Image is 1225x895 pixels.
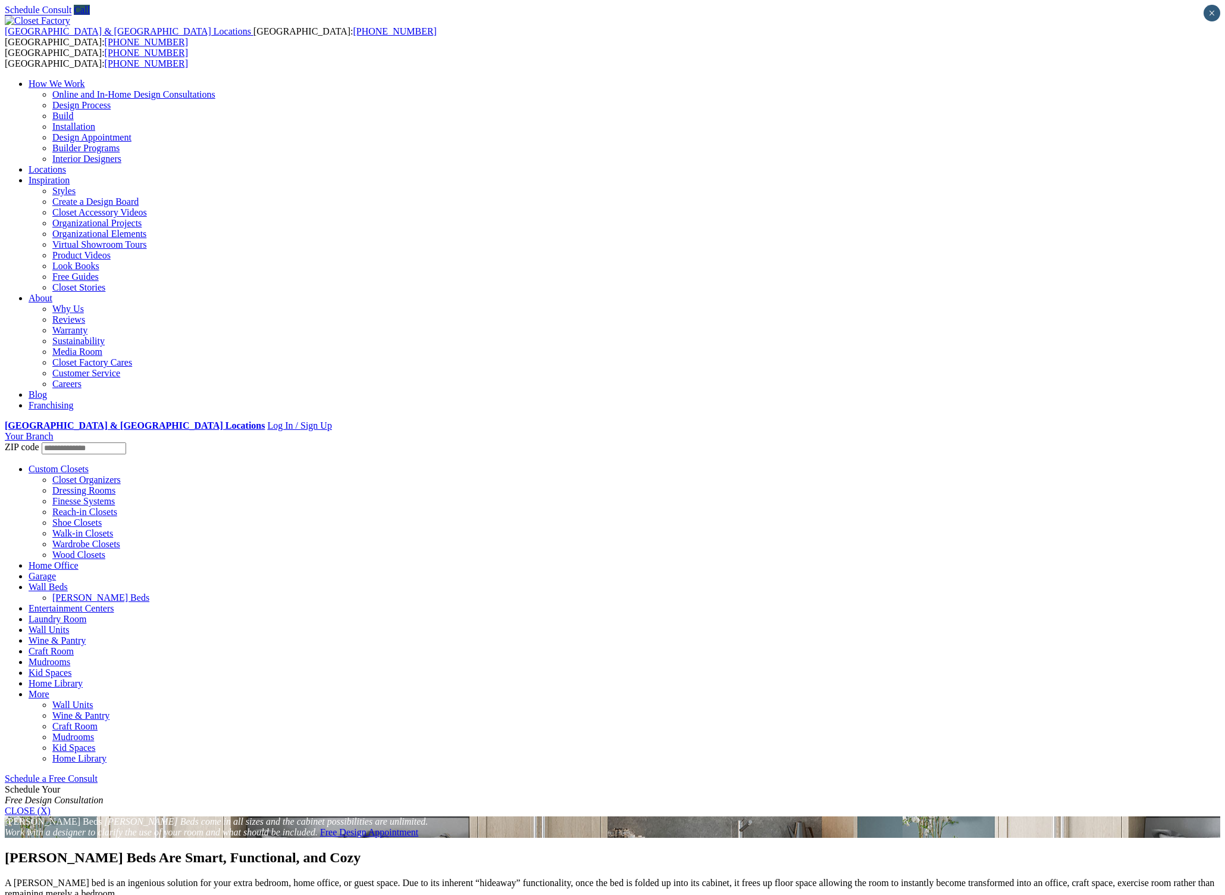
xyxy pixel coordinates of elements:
span: [GEOGRAPHIC_DATA] & [GEOGRAPHIC_DATA] Locations [5,26,251,36]
a: Your Branch [5,431,53,441]
input: Enter your Zip code [42,442,126,454]
a: Styles [52,186,76,196]
a: Dressing Rooms [52,485,115,495]
a: Careers [52,379,82,389]
a: Wall Beds [29,582,68,592]
a: Builder Programs [52,143,120,153]
a: Entertainment Centers [29,603,114,613]
a: Free Guides [52,272,99,282]
a: Mudrooms [52,732,94,742]
a: Warranty [52,325,87,335]
a: Reviews [52,314,85,325]
a: Customer Service [52,368,120,378]
a: Inspiration [29,175,70,185]
a: Product Videos [52,250,111,260]
a: Schedule a Free Consult (opens a dropdown menu) [5,774,98,784]
a: Custom Closets [29,464,89,474]
a: Create a Design Board [52,197,139,207]
em: Free Design Consultation [5,795,104,805]
a: Call [74,5,90,15]
button: Close [1204,5,1220,21]
a: Free Design Appointment [320,827,418,837]
em: [PERSON_NAME] Beds come in all sizes and the cabinet possibilities are unlimited. Work with a des... [5,816,428,837]
a: Build [52,111,74,121]
a: [GEOGRAPHIC_DATA] & [GEOGRAPHIC_DATA] Locations [5,420,265,431]
a: Home Library [52,753,106,763]
a: Franchising [29,400,74,410]
a: Locations [29,164,66,174]
a: Blog [29,389,47,400]
a: Interior Designers [52,154,121,164]
a: Wood Closets [52,550,105,560]
a: Sustainability [52,336,105,346]
a: [PHONE_NUMBER] [353,26,436,36]
a: Wardrobe Closets [52,539,120,549]
a: [GEOGRAPHIC_DATA] & [GEOGRAPHIC_DATA] Locations [5,26,253,36]
a: Laundry Room [29,614,86,624]
span: [GEOGRAPHIC_DATA]: [GEOGRAPHIC_DATA]: [5,26,437,47]
a: [PHONE_NUMBER] [105,37,188,47]
a: Closet Stories [52,282,105,292]
span: Schedule Your [5,784,104,805]
a: Wall Units [29,625,69,635]
span: [GEOGRAPHIC_DATA]: [GEOGRAPHIC_DATA]: [5,48,188,68]
a: Wine & Pantry [52,710,109,721]
a: Garage [29,571,56,581]
a: Design Appointment [52,132,131,142]
a: [PHONE_NUMBER] [105,48,188,58]
a: Media Room [52,347,102,357]
a: Home Office [29,560,79,570]
a: Design Process [52,100,111,110]
a: Reach-in Closets [52,507,117,517]
a: CLOSE (X) [5,806,51,816]
a: More menu text will display only on big screen [29,689,49,699]
a: Mudrooms [29,657,70,667]
a: Look Books [52,261,99,271]
a: [PERSON_NAME] Beds [52,592,149,603]
a: Kid Spaces [29,668,71,678]
a: Organizational Projects [52,218,142,228]
a: Schedule Consult [5,5,71,15]
span: [PERSON_NAME] Beds [5,816,102,827]
a: Closet Factory Cares [52,357,132,367]
a: Shoe Closets [52,517,102,528]
a: Craft Room [52,721,98,731]
span: ZIP code [5,442,39,452]
a: Online and In-Home Design Consultations [52,89,215,99]
a: Finesse Systems [52,496,115,506]
a: Closet Organizers [52,475,121,485]
a: Why Us [52,304,84,314]
a: Home Library [29,678,83,688]
strong: [PERSON_NAME] Beds Are Smart, Functional, and Cozy [5,850,361,865]
a: Installation [52,121,95,132]
a: Kid Spaces [52,743,95,753]
a: Walk-in Closets [52,528,113,538]
a: Wine & Pantry [29,635,86,645]
a: About [29,293,52,303]
img: Closet Factory [5,15,70,26]
a: Craft Room [29,646,74,656]
a: Log In / Sign Up [267,420,331,431]
a: [PHONE_NUMBER] [105,58,188,68]
a: How We Work [29,79,85,89]
a: Closet Accessory Videos [52,207,147,217]
a: Organizational Elements [52,229,146,239]
a: Virtual Showroom Tours [52,239,147,250]
a: Wall Units [52,700,93,710]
